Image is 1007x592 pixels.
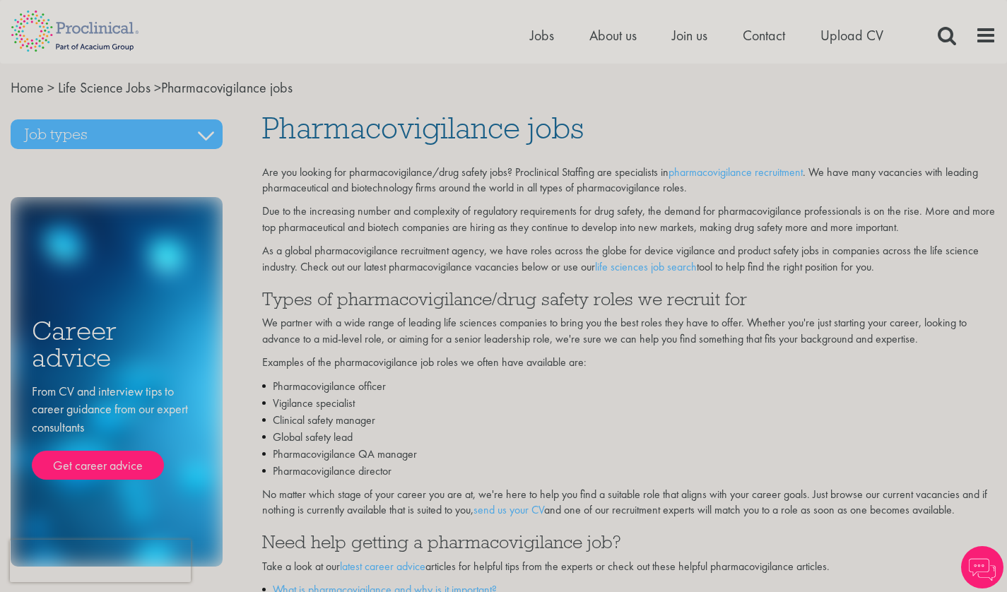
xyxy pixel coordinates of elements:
[11,119,223,149] h3: Job types
[32,451,164,480] a: Get career advice
[262,355,996,371] p: Examples of the pharmacovigilance job roles we often have available are:
[262,533,996,551] h3: Need help getting a pharmacovigilance job?
[262,203,996,236] p: Due to the increasing number and complexity of regulatory requirements for drug safety, the deman...
[669,165,803,179] a: pharmacovigilance recruitment
[262,395,996,412] li: Vigilance specialist
[11,78,293,97] span: Pharmacovigilance jobs
[262,243,996,276] p: As a global pharmacovigilance recruitment agency, we have roles across the globe for device vigil...
[11,78,44,97] a: breadcrumb link to Home
[58,78,151,97] a: breadcrumb link to Life Science Jobs
[262,412,996,429] li: Clinical safety manager
[595,259,697,274] a: life sciences job search
[743,26,785,45] a: Contact
[10,540,191,582] iframe: reCAPTCHA
[262,559,996,575] p: Take a look at our articles for helpful tips from the experts or check out these helpful pharmaco...
[32,382,201,480] div: From CV and interview tips to career guidance from our expert consultants
[262,487,996,519] p: No matter which stage of your career you are at, we're here to help you find a suitable role that...
[820,26,883,45] a: Upload CV
[672,26,707,45] a: Join us
[530,26,554,45] a: Jobs
[262,378,996,395] li: Pharmacovigilance officer
[340,559,425,574] a: latest career advice
[262,165,996,197] p: Are you looking for pharmacovigilance/drug safety jobs? Proclinical Staffing are specialists in ....
[262,446,996,463] li: Pharmacovigilance QA manager
[32,317,201,372] h3: Career advice
[262,315,996,348] p: We partner with a wide range of leading life sciences companies to bring you the best roles they ...
[154,78,161,97] span: >
[262,463,996,480] li: Pharmacovigilance director
[589,26,637,45] a: About us
[961,546,1003,588] img: Chatbot
[47,78,54,97] span: >
[262,429,996,446] li: Global safety lead
[473,502,544,517] a: send us your CV
[262,290,996,308] h3: Types of pharmacovigilance/drug safety roles we recruit for
[262,109,584,147] span: Pharmacovigilance jobs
